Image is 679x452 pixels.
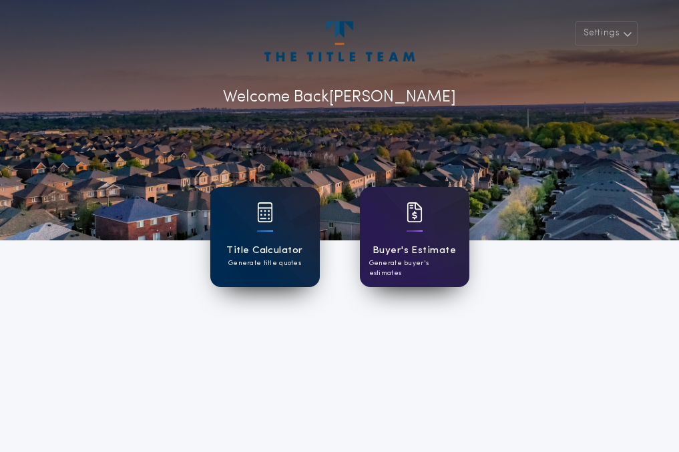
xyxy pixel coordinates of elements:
a: card iconBuyer's EstimateGenerate buyer's estimates [360,187,469,287]
h1: Buyer's Estimate [373,243,456,258]
p: Generate buyer's estimates [369,258,460,278]
h1: Title Calculator [226,243,302,258]
img: card icon [257,202,273,222]
img: card icon [407,202,423,222]
p: Welcome Back [PERSON_NAME] [223,85,456,109]
button: Settings [575,21,638,45]
p: Generate title quotes [228,258,301,268]
img: account-logo [264,21,414,61]
a: card iconTitle CalculatorGenerate title quotes [210,187,320,287]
